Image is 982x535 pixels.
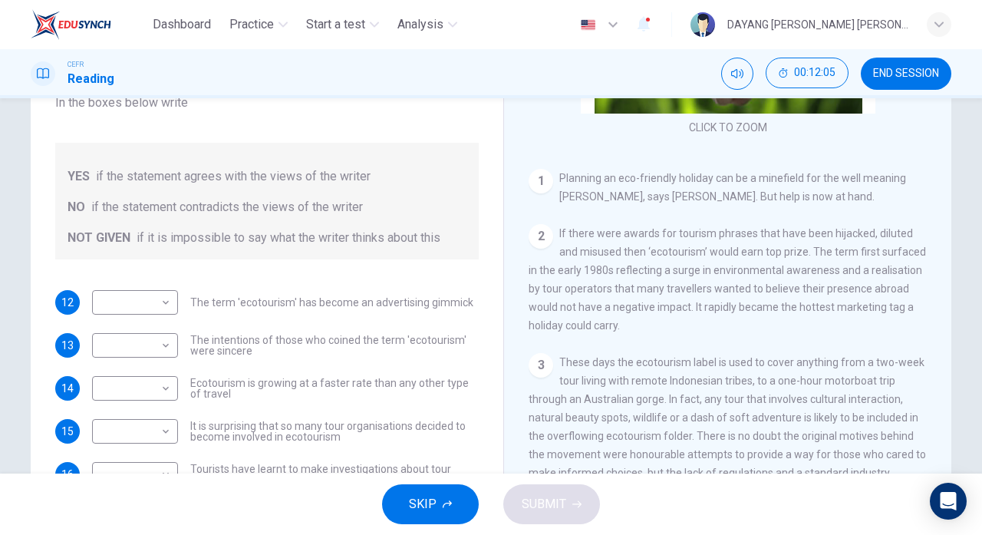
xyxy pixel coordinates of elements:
[873,68,939,80] span: END SESSION
[229,15,274,34] span: Practice
[96,167,371,186] span: if the statement agrees with the views of the writer
[306,15,365,34] span: Start a test
[578,19,598,31] img: en
[529,353,553,378] div: 3
[397,15,443,34] span: Analysis
[61,340,74,351] span: 13
[190,335,479,356] span: The intentions of those who coined the term 'ecotourism' were sincere
[529,224,553,249] div: 2
[300,11,385,38] button: Start a test
[190,297,473,308] span: The term 'ecotourism' has become an advertising gimmick
[91,198,363,216] span: if the statement contradicts the views of the writer
[68,70,114,88] h1: Reading
[61,383,74,394] span: 14
[68,198,85,216] span: NO
[190,421,479,442] span: It is surprising that so many tour organisations decided to become involved in ecotourism
[31,9,147,40] a: EduSynch logo
[31,9,111,40] img: EduSynch logo
[61,426,74,437] span: 15
[930,483,967,520] div: Open Intercom Messenger
[190,464,479,485] span: Tourists have learnt to make investigations about tour operators before using them
[529,169,553,193] div: 1
[861,58,951,90] button: END SESSION
[382,484,479,524] button: SKIP
[61,469,74,480] span: 16
[61,297,74,308] span: 12
[766,58,849,88] button: 00:12:05
[68,59,84,70] span: CEFR
[223,11,294,38] button: Practice
[190,378,479,399] span: Ecotourism is growing at a faster rate than any other type of travel
[68,229,130,247] span: NOT GIVEN
[559,172,906,203] span: Planning an eco-friendly holiday can be a minefield for the well meaning [PERSON_NAME], says [PER...
[529,227,926,332] span: If there were awards for tourism phrases that have been hijacked, diluted and misused then ‘ecoto...
[529,356,926,497] span: These days the ecotourism label is used to cover anything from a two-week tour living with remote...
[721,58,753,90] div: Mute
[409,494,437,515] span: SKIP
[147,11,217,38] button: Dashboard
[68,167,90,186] span: YES
[794,67,835,79] span: 00:12:05
[727,15,908,34] div: DAYANG [PERSON_NAME] [PERSON_NAME]
[690,12,715,37] img: Profile picture
[766,58,849,90] div: Hide
[137,229,440,247] span: if it is impossible to say what the writer thinks about this
[391,11,463,38] button: Analysis
[153,15,211,34] span: Dashboard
